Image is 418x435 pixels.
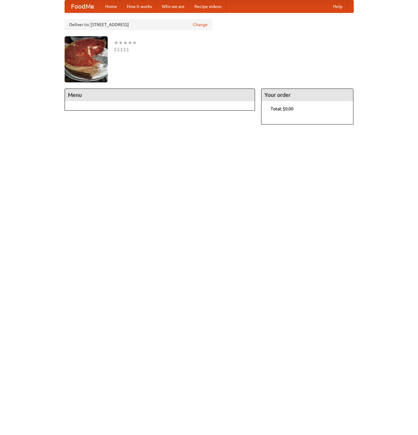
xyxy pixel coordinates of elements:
h4: Menu [65,89,255,101]
img: angular.jpg [65,36,108,82]
li: $ [123,46,126,53]
a: Change [193,22,208,28]
h4: Your order [261,89,353,101]
a: FoodMe [65,0,100,13]
a: How it works [122,0,157,13]
a: Help [328,0,347,13]
li: ★ [128,39,132,46]
li: ★ [132,39,137,46]
li: $ [126,46,129,53]
li: $ [117,46,120,53]
li: ★ [123,39,128,46]
a: Who we are [157,0,189,13]
li: ★ [118,39,123,46]
a: Home [100,0,122,13]
a: Recipe videos [189,0,226,13]
li: ★ [114,39,118,46]
li: $ [114,46,117,53]
b: Total: $0.00 [271,106,293,111]
div: Deliver to: [STREET_ADDRESS] [65,19,212,30]
li: $ [120,46,123,53]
